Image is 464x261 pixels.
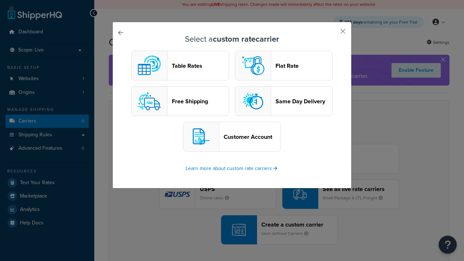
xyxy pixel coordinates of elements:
[224,133,281,140] header: Customer Account
[186,165,278,172] a: Learn more about custom rate carriers
[239,87,268,116] img: sameday logo
[172,62,229,69] header: Table Rates
[131,35,333,43] h3: Select a
[131,86,229,116] button: free logoFree Shipping
[135,51,164,80] img: custom logo
[135,87,164,116] img: free logo
[183,122,281,152] button: customerAccount logoCustomer Account
[213,33,279,45] strong: custom rate carrier
[235,51,333,80] button: flat logoFlat Rate
[187,122,216,151] img: customerAccount logo
[275,62,332,69] header: Flat Rate
[275,98,332,105] header: Same Day Delivery
[239,51,268,80] img: flat logo
[235,86,333,116] button: sameday logoSame Day Delivery
[172,98,229,105] header: Free Shipping
[131,51,229,80] button: custom logoTable Rates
